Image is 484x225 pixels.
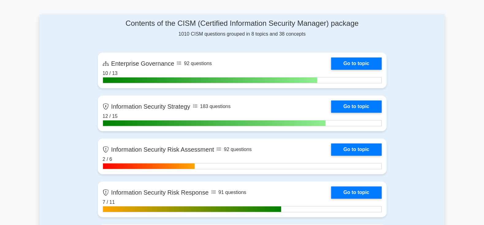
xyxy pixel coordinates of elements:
[331,100,381,113] a: Go to topic
[331,143,381,156] a: Go to topic
[98,19,387,28] h4: Contents of the CISM (Certified Information Security Manager) package
[98,19,387,38] div: 1010 CISM questions grouped in 8 topics and 38 concepts
[331,186,381,199] a: Go to topic
[331,57,381,70] a: Go to topic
